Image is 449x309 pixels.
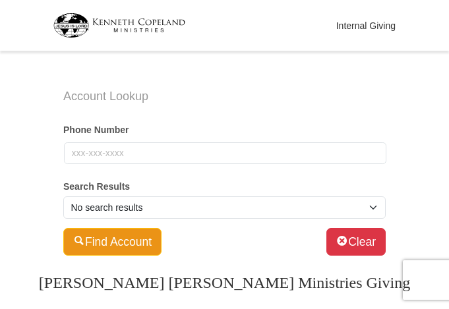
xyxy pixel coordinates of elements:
img: kcm-header-logo.svg [53,13,185,38]
label: Search Results [63,180,171,196]
div: Internal Giving [336,19,396,32]
input: xxx-xxx-xxxx [64,142,386,165]
select: Default select example [63,196,386,219]
h3: [PERSON_NAME] [PERSON_NAME] Ministries Giving [10,260,439,309]
label: Phone Number [63,123,171,140]
label: Account Lookup [53,88,167,105]
button: Find Account [63,228,162,256]
button: Clear [326,228,386,256]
